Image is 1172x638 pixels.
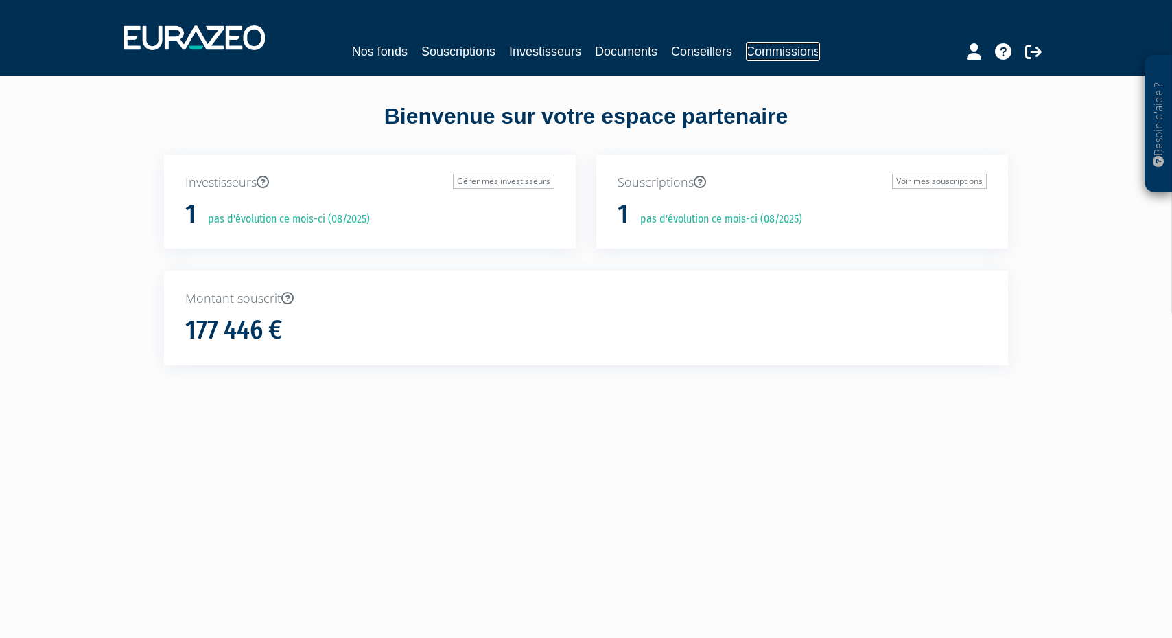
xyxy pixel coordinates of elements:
p: Montant souscrit [185,290,987,308]
h1: 1 [185,200,196,229]
h1: 177 446 € [185,316,282,345]
a: Gérer mes investisseurs [453,174,554,189]
p: Besoin d'aide ? [1151,62,1167,186]
a: Investisseurs [509,42,581,61]
a: Nos fonds [352,42,408,61]
a: Souscriptions [421,42,495,61]
a: Documents [595,42,657,61]
a: Conseillers [671,42,732,61]
h1: 1 [618,200,629,229]
div: Bienvenue sur votre espace partenaire [154,101,1018,155]
p: pas d'évolution ce mois-ci (08/2025) [631,212,802,227]
a: Commissions [746,42,820,61]
p: Investisseurs [185,174,554,192]
p: Souscriptions [618,174,987,192]
img: 1732889491-logotype_eurazeo_blanc_rvb.png [124,25,265,50]
p: pas d'évolution ce mois-ci (08/2025) [198,212,370,227]
a: Voir mes souscriptions [892,174,987,189]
